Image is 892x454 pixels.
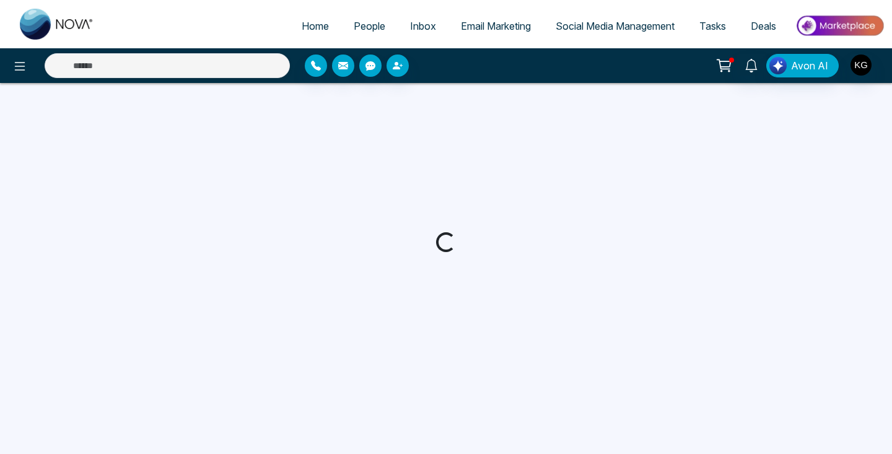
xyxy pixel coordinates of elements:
span: Inbox [410,20,436,32]
button: Avon AI [766,54,839,77]
img: Market-place.gif [795,12,885,40]
img: User Avatar [850,55,872,76]
span: Avon AI [791,58,828,73]
a: Social Media Management [543,14,687,38]
span: Social Media Management [556,20,675,32]
a: People [341,14,398,38]
a: Home [289,14,341,38]
a: Email Marketing [448,14,543,38]
span: Email Marketing [461,20,531,32]
span: People [354,20,385,32]
span: Tasks [699,20,726,32]
span: Home [302,20,329,32]
a: Tasks [687,14,738,38]
img: Nova CRM Logo [20,9,94,40]
a: Inbox [398,14,448,38]
a: Deals [738,14,789,38]
img: Lead Flow [769,57,787,74]
span: Deals [751,20,776,32]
